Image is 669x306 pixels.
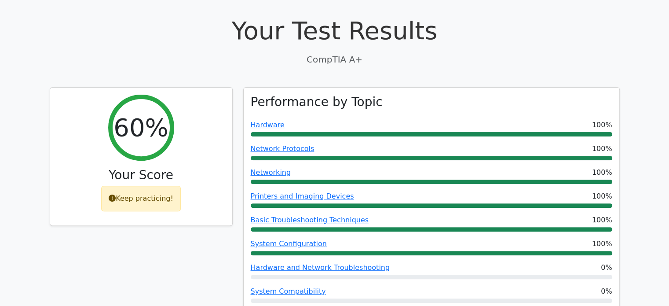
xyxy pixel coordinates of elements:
h3: Performance by Topic [251,95,383,110]
h3: Your Score [57,168,225,183]
a: Printers and Imaging Devices [251,192,354,200]
span: 100% [592,239,612,249]
a: Hardware and Network Troubleshooting [251,263,390,272]
span: 100% [592,215,612,225]
a: Basic Troubleshooting Techniques [251,216,369,224]
h1: Your Test Results [50,16,620,45]
div: Keep practicing! [101,186,181,211]
span: 0% [601,262,612,273]
h2: 60% [113,113,168,142]
span: 0% [601,286,612,297]
span: 100% [592,167,612,178]
span: 100% [592,120,612,130]
a: Network Protocols [251,144,314,153]
a: Networking [251,168,291,177]
span: 100% [592,191,612,202]
a: Hardware [251,121,285,129]
a: System Compatibility [251,287,326,295]
p: CompTIA A+ [50,53,620,66]
a: System Configuration [251,240,327,248]
span: 100% [592,144,612,154]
